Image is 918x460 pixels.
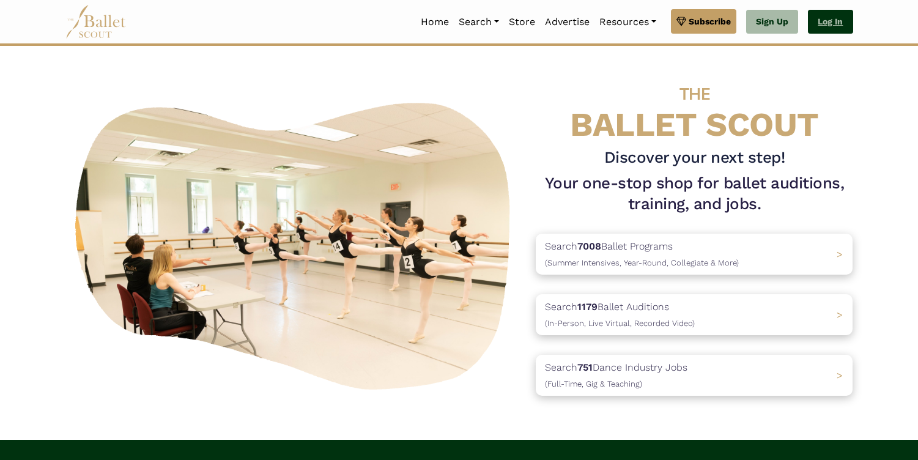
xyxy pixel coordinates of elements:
[545,239,739,270] p: Search Ballet Programs
[837,248,843,260] span: >
[536,147,853,168] h3: Discover your next step!
[808,10,853,34] a: Log In
[536,70,853,143] h4: BALLET SCOUT
[545,258,739,267] span: (Summer Intensives, Year-Round, Collegiate & More)
[545,299,695,330] p: Search Ballet Auditions
[676,15,686,28] img: gem.svg
[454,9,504,35] a: Search
[536,234,853,275] a: Search7008Ballet Programs(Summer Intensives, Year-Round, Collegiate & More)>
[689,15,731,28] span: Subscribe
[545,360,687,391] p: Search Dance Industry Jobs
[671,9,736,34] a: Subscribe
[746,10,798,34] a: Sign Up
[65,89,527,397] img: A group of ballerinas talking to each other in a ballet studio
[679,84,710,104] span: THE
[416,9,454,35] a: Home
[545,379,642,388] span: (Full-Time, Gig & Teaching)
[545,319,695,328] span: (In-Person, Live Virtual, Recorded Video)
[536,294,853,335] a: Search1179Ballet Auditions(In-Person, Live Virtual, Recorded Video) >
[837,369,843,381] span: >
[577,362,593,373] b: 751
[577,301,598,313] b: 1179
[504,9,540,35] a: Store
[594,9,661,35] a: Resources
[837,309,843,321] span: >
[577,240,601,252] b: 7008
[536,355,853,396] a: Search751Dance Industry Jobs(Full-Time, Gig & Teaching) >
[536,173,853,215] h1: Your one-stop shop for ballet auditions, training, and jobs.
[540,9,594,35] a: Advertise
